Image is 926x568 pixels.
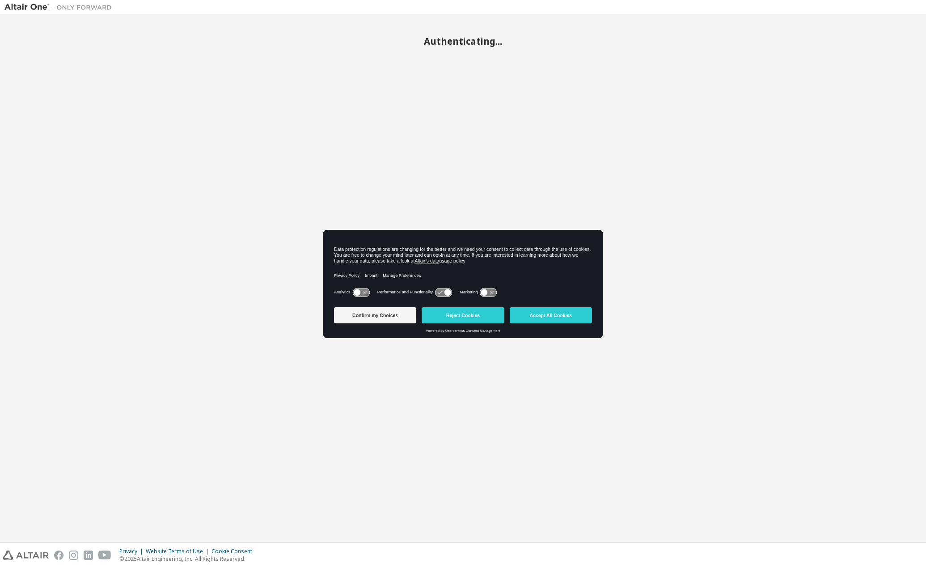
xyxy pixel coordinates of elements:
img: altair_logo.svg [3,551,49,560]
img: Altair One [4,3,116,12]
h2: Authenticating... [4,35,922,47]
img: instagram.svg [69,551,78,560]
div: Cookie Consent [211,548,258,555]
div: Website Terms of Use [146,548,211,555]
p: © 2025 Altair Engineering, Inc. All Rights Reserved. [119,555,258,563]
div: Privacy [119,548,146,555]
img: linkedin.svg [84,551,93,560]
img: facebook.svg [54,551,63,560]
img: youtube.svg [98,551,111,560]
